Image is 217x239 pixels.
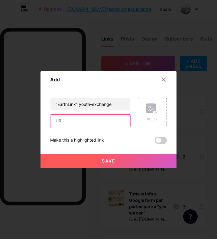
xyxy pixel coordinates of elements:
[102,158,115,163] span: Save
[50,115,130,127] input: URL
[146,117,158,122] div: Picture
[50,98,130,110] input: Title
[50,137,104,144] div: Make this a highlighted link
[40,154,177,168] button: Save
[50,76,60,83] div: Add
